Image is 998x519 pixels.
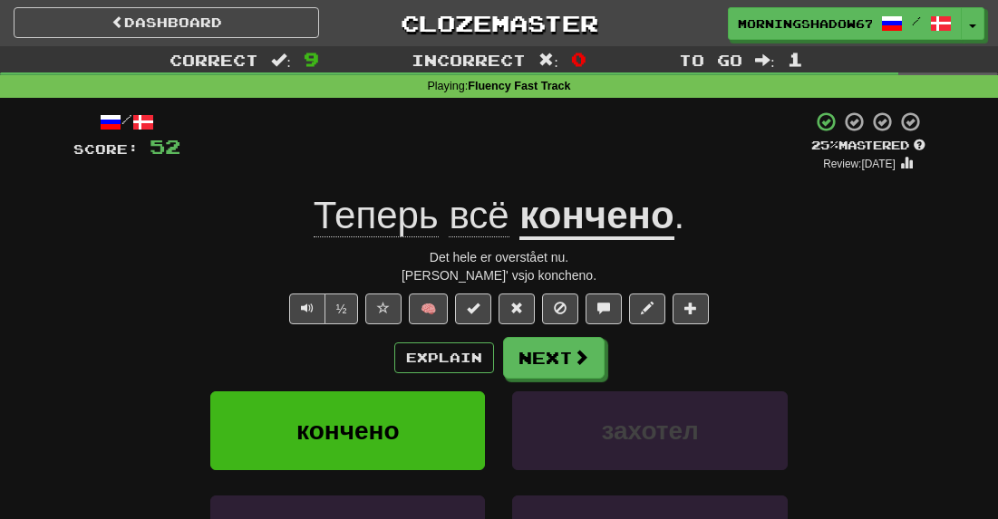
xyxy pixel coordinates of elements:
button: Add to collection (alt+a) [673,293,709,324]
div: [PERSON_NAME]' vsjo koncheno. [73,266,925,284]
span: : [755,53,775,68]
button: ½ [325,293,359,324]
span: To go [679,51,742,69]
span: 0 [571,48,586,70]
a: Dashboard [14,7,319,38]
a: Clozemaster [346,7,652,39]
a: MorningShadow6714 / [728,7,962,40]
span: 1 [788,48,803,70]
u: кончено [519,194,673,240]
button: кончено [210,391,485,470]
span: : [538,53,558,68]
button: Discuss sentence (alt+u) [586,293,622,324]
span: кончено [296,417,400,445]
div: Mastered [811,138,925,154]
button: Set this sentence to 100% Mastered (alt+m) [455,293,491,324]
span: MorningShadow6714 [738,15,872,32]
span: 9 [304,48,319,70]
button: Explain [394,342,494,373]
div: / [73,111,180,133]
strong: Fluency Fast Track [468,80,570,92]
span: всё [449,194,509,237]
button: Next [503,337,605,379]
button: захотел [512,391,787,470]
span: . [674,194,685,236]
span: Correct [170,51,258,69]
span: Score: [73,141,139,157]
small: Review: [DATE] [823,158,896,170]
span: Incorrect [412,51,526,69]
span: 52 [150,135,180,158]
span: : [271,53,291,68]
button: Play sentence audio (ctl+space) [289,293,325,324]
button: 🧠 [409,293,448,324]
button: Reset to 0% Mastered (alt+r) [499,293,535,324]
span: 25 % [811,138,838,152]
div: Text-to-speech controls [286,293,359,324]
span: Теперь [314,194,439,237]
button: Edit sentence (alt+d) [629,293,665,324]
button: Favorite sentence (alt+f) [365,293,402,324]
span: захотел [601,417,698,445]
span: / [912,14,921,27]
button: Ignore sentence (alt+i) [542,293,578,324]
div: Det hele er overstået nu. [73,248,925,266]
